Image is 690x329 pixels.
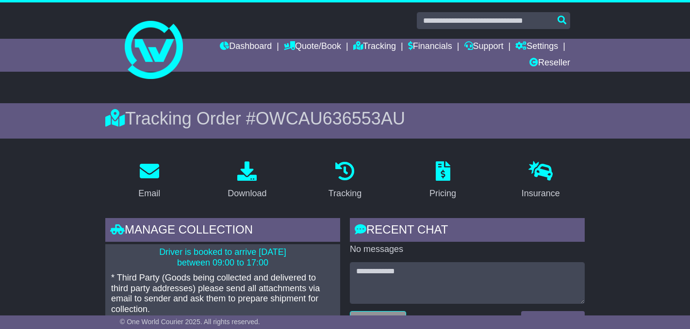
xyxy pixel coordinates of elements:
[350,244,585,255] p: No messages
[429,187,456,200] div: Pricing
[515,39,558,55] a: Settings
[132,158,166,204] a: Email
[521,311,585,328] button: Send a Message
[329,187,361,200] div: Tracking
[138,187,160,200] div: Email
[408,39,452,55] a: Financials
[284,39,341,55] a: Quote/Book
[350,218,585,244] div: RECENT CHAT
[529,55,570,72] a: Reseller
[423,158,462,204] a: Pricing
[522,187,560,200] div: Insurance
[111,247,334,268] p: Driver is booked to arrive [DATE] between 09:00 to 17:00
[220,39,272,55] a: Dashboard
[353,39,396,55] a: Tracking
[228,187,266,200] div: Download
[120,318,260,326] span: © One World Courier 2025. All rights reserved.
[256,109,405,128] span: OWCAU636553AU
[111,273,334,314] p: * Third Party (Goods being collected and delivered to third party addresses) please send all atta...
[322,158,368,204] a: Tracking
[464,39,504,55] a: Support
[105,108,585,129] div: Tracking Order #
[221,158,273,204] a: Download
[105,218,340,244] div: Manage collection
[515,158,566,204] a: Insurance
